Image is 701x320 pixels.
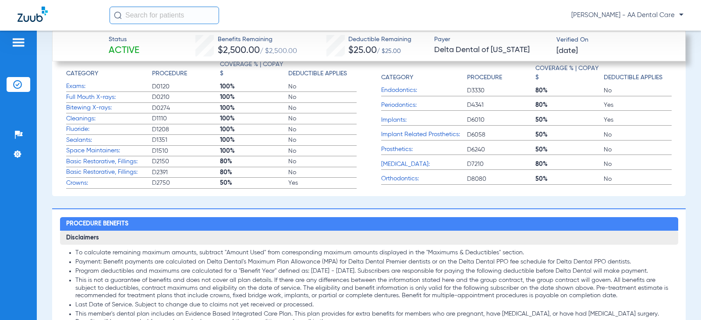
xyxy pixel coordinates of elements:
[114,11,122,19] img: Search Icon
[220,82,288,91] span: 100%
[220,168,288,177] span: 80%
[218,46,260,55] span: $2,500.00
[152,157,220,166] span: D2150
[604,86,672,95] span: No
[604,60,672,85] app-breakdown-title: Deductible Applies
[288,69,347,78] h4: Deductible Applies
[288,179,357,187] span: Yes
[66,93,152,102] span: Full Mouth X-rays:
[604,116,672,124] span: Yes
[110,7,219,24] input: Search for patients
[220,104,288,113] span: 100%
[467,145,535,154] span: D6240
[288,82,357,91] span: No
[75,267,672,275] li: Program deductibles and maximums are calculated for a "Benefit Year" defined as: [DATE] - [DATE]....
[467,116,535,124] span: D6010
[152,93,220,102] span: D0210
[220,136,288,144] span: 100%
[220,147,288,155] span: 100%
[220,114,288,123] span: 100%
[18,7,48,22] img: Zuub Logo
[381,130,467,139] span: Implant Related Prosthetics:
[348,35,411,44] span: Deductible Remaining
[288,168,357,177] span: No
[288,114,357,123] span: No
[535,160,604,169] span: 80%
[75,301,672,309] li: Last Date of Service. Subject to change due to claims not yet received or processed.
[535,175,604,183] span: 50%
[220,60,288,81] app-breakdown-title: Coverage % | Copay $
[220,179,288,187] span: 50%
[66,136,152,145] span: Sealants:
[535,101,604,109] span: 80%
[152,60,220,81] app-breakdown-title: Procedure
[66,179,152,188] span: Crowns:
[467,73,502,82] h4: Procedure
[75,258,672,266] li: Payment: Benefit payments are calculated on Delta Dental's Maximum Plan Allowance (MPA) for Delta...
[288,104,357,113] span: No
[381,160,467,169] span: [MEDICAL_DATA]:
[60,231,678,245] h3: Disclaimers
[535,116,604,124] span: 50%
[220,125,288,134] span: 100%
[604,145,672,154] span: No
[288,93,357,102] span: No
[604,101,672,109] span: Yes
[434,35,549,44] span: Payer
[66,69,98,78] h4: Category
[381,101,467,110] span: Periodontics:
[467,60,535,85] app-breakdown-title: Procedure
[288,125,357,134] span: No
[288,60,357,81] app-breakdown-title: Deductible Applies
[381,116,467,125] span: Implants:
[152,125,220,134] span: D1208
[556,46,578,56] span: [DATE]
[220,60,283,78] h4: Coverage % | Copay $
[288,136,357,144] span: No
[556,35,671,45] span: Verified On
[434,45,549,56] span: Delta Dental of [US_STATE]
[11,37,25,48] img: hamburger-icon
[381,60,467,85] app-breakdown-title: Category
[60,217,678,231] h2: Procedure Benefits
[571,11,683,20] span: [PERSON_NAME] - AA Dental Care
[152,104,220,113] span: D0274
[66,168,152,177] span: Basic Restorative, Fillings:
[152,114,220,123] span: D1110
[66,82,152,91] span: Exams:
[75,249,672,257] li: To calculate remaining maximum amounts, subtract "Amount Used" from corresponding maximum amounts...
[66,146,152,155] span: Space Maintainers:
[604,175,672,183] span: No
[66,125,152,134] span: Fluoride:
[467,130,535,139] span: D6058
[535,145,604,154] span: 50%
[152,168,220,177] span: D2391
[535,64,599,82] h4: Coverage % | Copay $
[467,101,535,109] span: D4341
[152,179,220,187] span: D2750
[604,130,672,139] span: No
[381,174,467,183] span: Orthodontics:
[66,114,152,123] span: Cleanings:
[535,86,604,95] span: 80%
[288,147,357,155] span: No
[109,45,139,57] span: Active
[288,157,357,166] span: No
[152,136,220,144] span: D1351
[66,103,152,113] span: Bitewing X-rays:
[220,93,288,102] span: 100%
[377,48,401,54] span: / $25.00
[218,35,297,44] span: Benefits Remaining
[381,86,467,95] span: Endodontics:
[381,73,413,82] h4: Category
[152,147,220,155] span: D1510
[152,82,220,91] span: D0120
[381,145,467,154] span: Prosthetics:
[109,35,139,44] span: Status
[535,60,604,85] app-breakdown-title: Coverage % | Copay $
[604,73,662,82] h4: Deductible Applies
[604,160,672,169] span: No
[260,48,297,55] span: / $2,500.00
[467,86,535,95] span: D3330
[535,130,604,139] span: 50%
